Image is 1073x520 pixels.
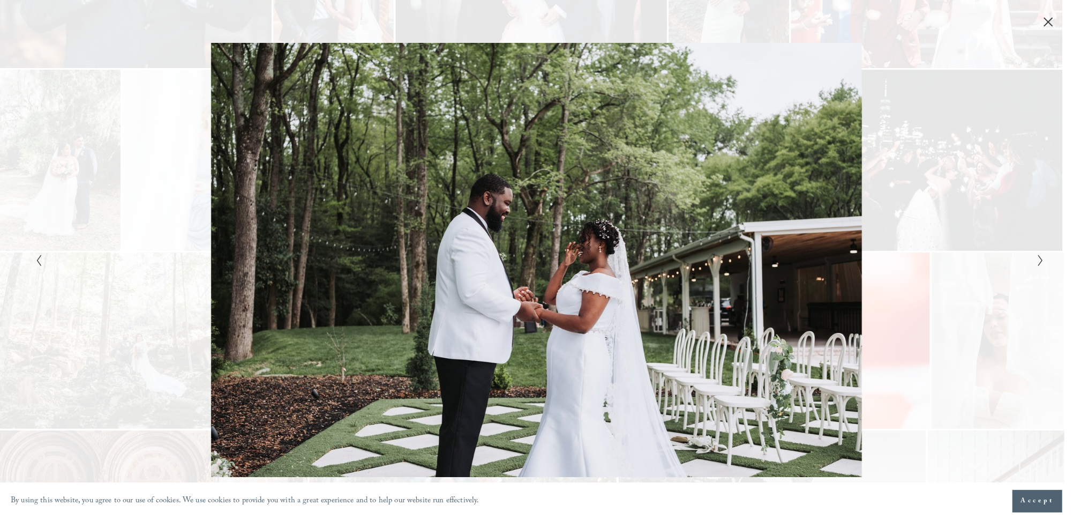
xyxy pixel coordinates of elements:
[1034,254,1041,266] button: Next Slide
[11,494,479,509] p: By using this website, you agree to our use of cookies. We use cookies to provide you with a grea...
[1040,16,1057,28] button: Close
[1021,496,1054,507] span: Accept
[1012,490,1062,512] button: Accept
[32,254,39,266] button: Previous Slide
